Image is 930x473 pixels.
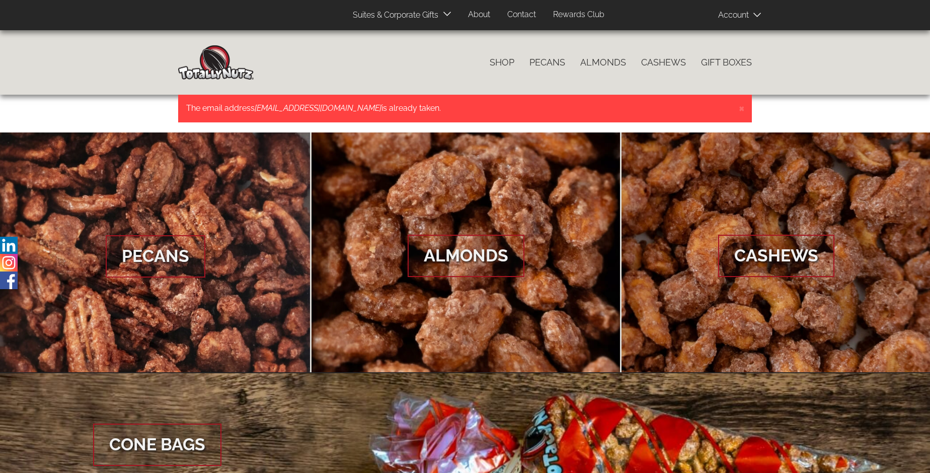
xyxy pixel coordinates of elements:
[312,132,621,373] a: Almonds
[482,52,522,73] a: Shop
[573,52,634,73] a: Almonds
[546,5,612,25] a: Rewards Club
[634,52,693,73] a: Cashews
[693,52,759,73] a: Gift Boxes
[739,100,744,115] span: ×
[500,5,544,25] a: Contact
[408,235,524,277] span: Almonds
[718,235,834,277] span: Cashews
[255,103,381,113] em: [EMAIL_ADDRESS][DOMAIN_NAME]
[178,95,752,122] div: Error message
[739,102,744,114] button: Close
[460,5,498,25] a: About
[186,103,734,114] p: The email address is already taken.
[178,45,254,80] img: Home
[106,235,205,278] span: Pecans
[522,52,573,73] a: Pecans
[93,424,221,466] span: Cone Bags
[345,6,441,25] a: Suites & Corporate Gifts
